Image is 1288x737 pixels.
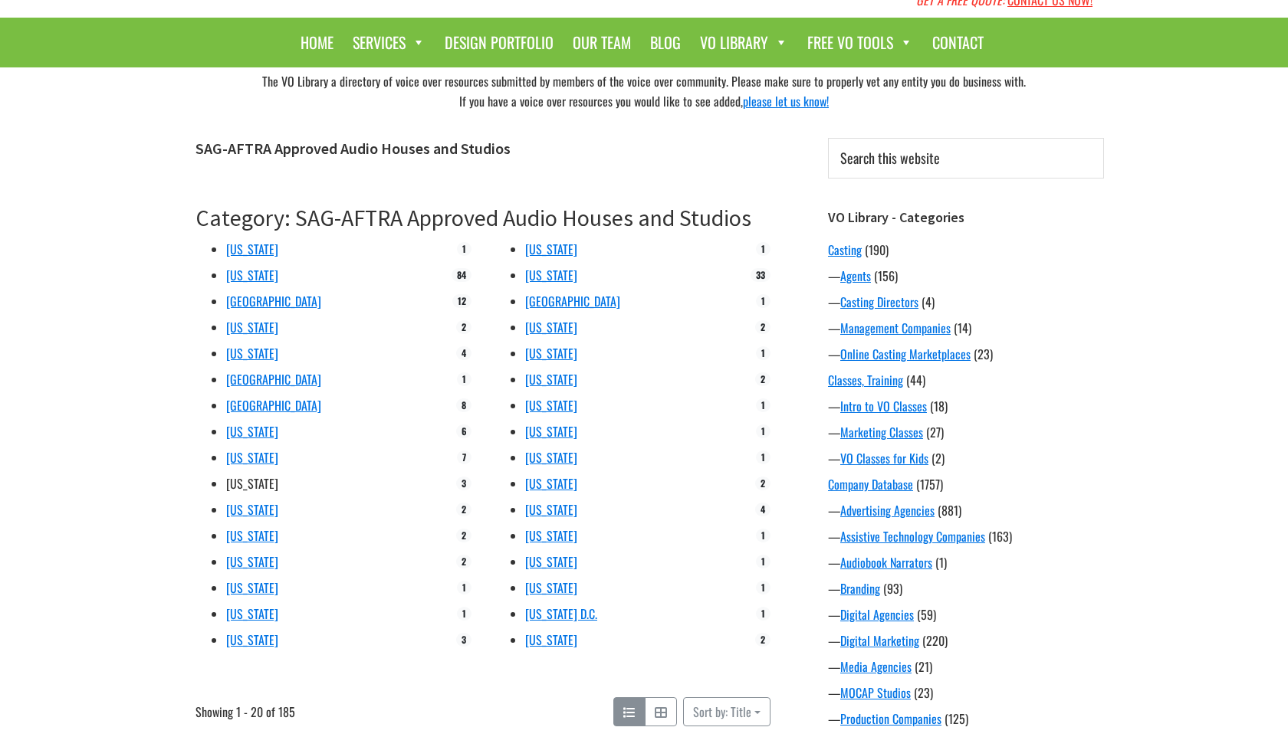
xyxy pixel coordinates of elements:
a: Blog [642,25,688,60]
div: — [828,319,1104,337]
span: 1 [756,581,770,595]
div: — [828,423,1104,441]
a: Casting [828,241,862,259]
div: — [828,267,1104,285]
h3: VO Library - Categories [828,209,1104,226]
a: MOCAP Studios [840,683,911,702]
span: 2 [456,503,472,516]
a: [US_STATE] [525,474,577,493]
div: — [828,631,1104,650]
div: — [828,345,1104,363]
span: 2 [456,320,472,334]
span: 2 [456,555,472,568]
a: [US_STATE] [525,370,577,388]
a: [US_STATE] [226,604,278,623]
a: [US_STATE] [226,240,278,258]
a: [US_STATE] [525,578,577,597]
span: 1 [756,424,770,438]
a: VO Library [692,25,796,60]
span: 6 [456,424,472,438]
a: [US_STATE] [226,631,278,649]
span: 1 [457,581,472,595]
span: 1 [756,346,770,360]
a: Audiobook Narrators [840,553,932,572]
div: — [828,683,1104,702]
a: Assistive Technology Companies [840,527,985,545]
span: 2 [755,320,770,334]
a: [GEOGRAPHIC_DATA] [226,396,321,414]
span: (23) [914,683,933,702]
span: 1 [756,398,770,412]
a: [US_STATE] [226,500,278,519]
a: [US_STATE] [525,266,577,284]
span: (190) [865,241,889,259]
a: Media Agencies [840,657,912,676]
button: Sort by: Title [683,697,770,726]
span: 1 [756,242,770,256]
a: [US_STATE] [226,526,278,545]
span: (1) [935,553,947,572]
a: Branding [840,579,880,598]
a: Contact [925,25,991,60]
a: Online Casting Marketplaces [840,345,971,363]
a: Company Database [828,475,913,493]
a: Home [293,25,341,60]
span: (1757) [916,475,943,493]
span: 84 [452,268,472,282]
div: — [828,449,1104,467]
span: 8 [456,398,472,412]
a: [US_STATE] [226,344,278,362]
a: Intro to VO Classes [840,397,927,415]
a: Category: SAG-AFTRA Approved Audio Houses and Studios [195,203,751,232]
span: 12 [452,294,472,308]
a: [US_STATE] [525,396,577,414]
a: Design Portfolio [437,25,561,60]
span: 1 [756,607,770,621]
a: Digital Marketing [840,631,919,650]
span: (27) [926,423,944,441]
a: Marketing Classes [840,423,923,441]
a: Our Team [565,25,639,60]
div: — [828,501,1104,519]
a: [US_STATE] [525,318,577,336]
a: Production Companies [840,709,941,728]
a: [US_STATE] [226,474,278,493]
span: 4 [755,503,770,516]
span: (220) [922,631,948,650]
span: 3 [456,477,472,490]
span: (156) [874,267,898,285]
a: [US_STATE] [525,552,577,571]
div: — [828,397,1104,415]
a: [GEOGRAPHIC_DATA] [525,292,620,310]
span: 1 [756,529,770,542]
a: Digital Agencies [840,605,914,624]
span: 2 [456,529,472,542]
div: — [828,553,1104,572]
span: 3 [456,633,472,647]
span: 7 [457,450,472,464]
span: Showing 1 - 20 of 185 [195,697,295,726]
span: 2 [755,477,770,490]
a: [US_STATE] [226,266,278,284]
div: — [828,605,1104,624]
span: 4 [456,346,472,360]
span: 1 [756,450,770,464]
a: Casting Directors [840,293,918,311]
span: (59) [917,605,936,624]
a: [US_STATE] [525,526,577,545]
span: (93) [883,579,902,598]
span: (21) [915,657,932,676]
span: 2 [755,633,770,647]
a: Services [345,25,433,60]
span: 1 [756,555,770,568]
span: (125) [945,709,968,728]
div: The VO Library a directory of voice over resources submitted by members of the voice over communi... [184,67,1104,115]
span: 1 [756,294,770,308]
a: Agents [840,267,871,285]
h1: SAG-AFTRA Approved Audio Houses and Studios [195,139,770,158]
span: (44) [906,371,925,389]
a: Management Companies [840,319,951,337]
a: [US_STATE] [525,240,577,258]
a: [US_STATE] [226,552,278,571]
span: (163) [988,527,1012,545]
